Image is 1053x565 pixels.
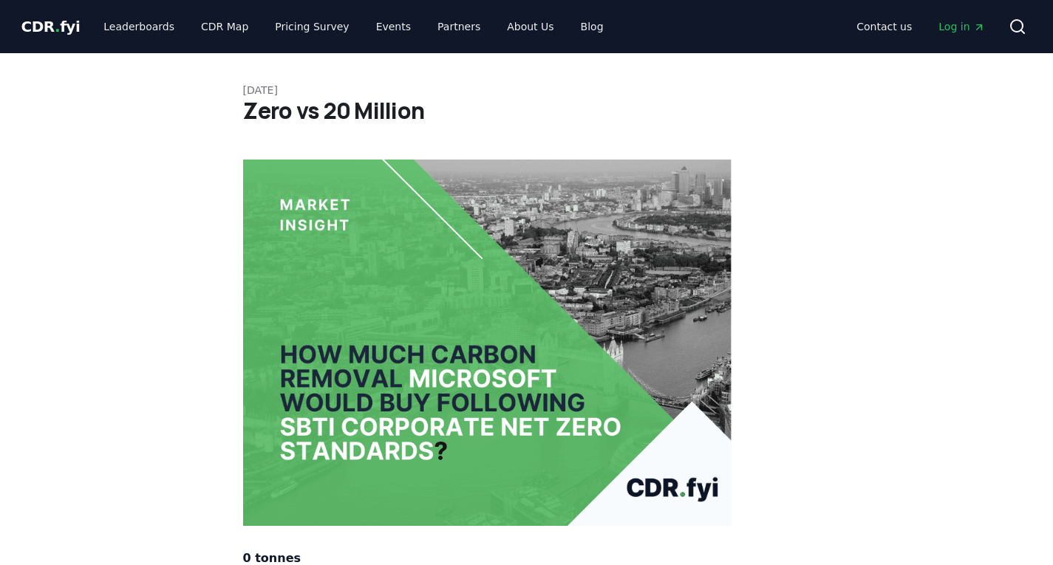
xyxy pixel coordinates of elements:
[495,13,565,40] a: About Us
[263,13,361,40] a: Pricing Survey
[92,13,615,40] nav: Main
[92,13,186,40] a: Leaderboards
[21,18,81,35] span: CDR fyi
[845,13,924,40] a: Contact us
[189,13,260,40] a: CDR Map
[243,551,301,565] strong: 0 tonnes
[21,16,81,37] a: CDR.fyi
[243,160,732,526] img: blog post image
[927,13,996,40] a: Log in
[364,13,423,40] a: Events
[569,13,616,40] a: Blog
[426,13,492,40] a: Partners
[845,13,996,40] nav: Main
[243,83,811,97] p: [DATE]
[243,97,811,124] h1: Zero vs 20 Million
[938,19,984,34] span: Log in
[55,18,60,35] span: .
